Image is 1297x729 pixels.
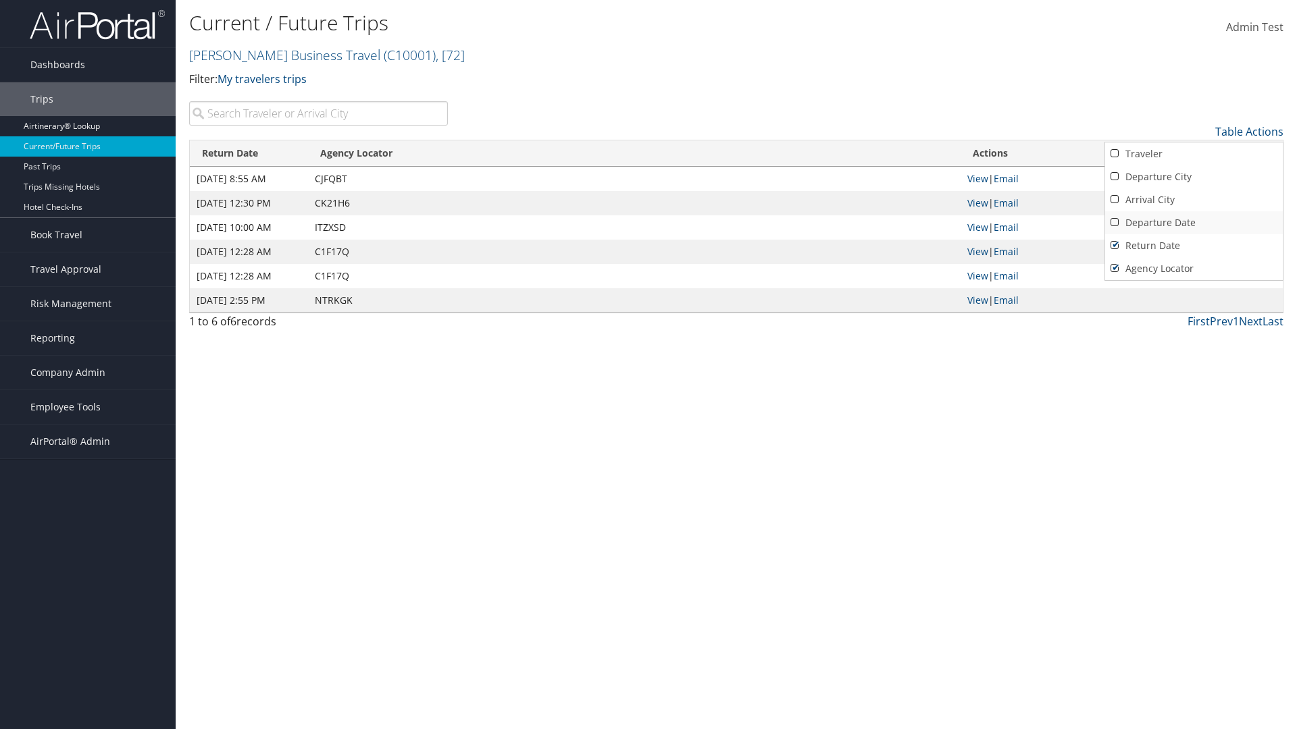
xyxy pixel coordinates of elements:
span: Risk Management [30,287,111,321]
img: airportal-logo.png [30,9,165,40]
a: Arrival City [1105,188,1283,211]
span: Employee Tools [30,390,101,424]
span: Book Travel [30,218,82,252]
span: Dashboards [30,48,85,82]
a: Departure Date [1105,211,1283,234]
span: Travel Approval [30,252,101,286]
a: Agency Locator [1105,257,1283,280]
a: Return Date [1105,234,1283,257]
a: Traveler [1105,142,1283,165]
span: Company Admin [30,356,105,389]
span: AirPortal® Admin [30,425,110,458]
span: Trips [30,82,53,116]
span: Reporting [30,321,75,355]
a: Departure City [1105,165,1283,188]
